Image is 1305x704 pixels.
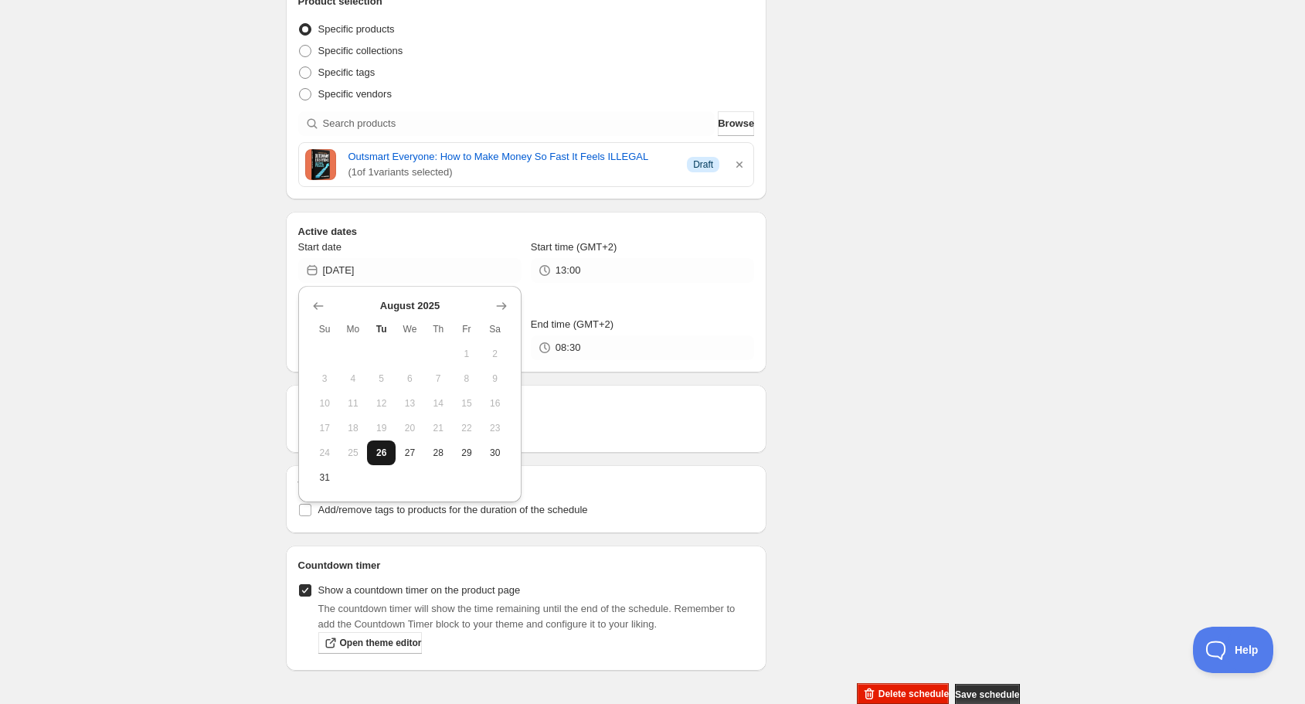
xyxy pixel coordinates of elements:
th: Thursday [424,317,453,342]
span: 21 [430,422,447,434]
span: 1 [459,348,475,360]
a: Open theme editor [318,632,422,654]
button: Monday August 18 2025 [339,416,368,440]
th: Saturday [481,317,509,342]
button: Today Tuesday August 26 2025 [367,440,396,465]
button: Sunday August 24 2025 [311,440,339,465]
button: Monday August 25 2025 [339,440,368,465]
button: Friday August 1 2025 [453,342,481,366]
button: Wednesday August 6 2025 [396,366,424,391]
button: Sunday August 17 2025 [311,416,339,440]
span: Delete schedule [878,688,949,700]
button: Sunday August 10 2025 [311,391,339,416]
h2: Tags [298,478,755,493]
button: Thursday August 28 2025 [424,440,453,465]
button: Thursday August 7 2025 [424,366,453,391]
span: 27 [402,447,418,459]
span: 14 [430,397,447,410]
button: Thursday August 14 2025 [424,391,453,416]
span: 23 [487,422,503,434]
button: Monday August 11 2025 [339,391,368,416]
span: 16 [487,397,503,410]
span: 10 [317,397,333,410]
th: Wednesday [396,317,424,342]
input: Search products [323,111,715,136]
span: Tu [373,323,389,335]
span: 25 [345,447,362,459]
button: Friday August 8 2025 [453,366,481,391]
span: 15 [459,397,475,410]
span: 24 [317,447,333,459]
button: Thursday August 21 2025 [424,416,453,440]
button: Show previous month, July 2025 [308,295,329,317]
button: Saturday August 16 2025 [481,391,509,416]
h2: Repeating [298,397,755,413]
span: Th [430,323,447,335]
th: Monday [339,317,368,342]
span: 4 [345,372,362,385]
button: Tuesday August 19 2025 [367,416,396,440]
span: 18 [345,422,362,434]
iframe: Toggle Customer Support [1193,627,1274,673]
span: 31 [317,471,333,484]
span: 22 [459,422,475,434]
span: Draft [693,158,713,171]
span: 17 [317,422,333,434]
span: Specific vendors [318,88,392,100]
span: End time (GMT+2) [531,318,613,330]
span: Start time (GMT+2) [531,241,617,253]
span: Mo [345,323,362,335]
button: Browse [718,111,754,136]
button: Saturday August 9 2025 [481,366,509,391]
button: Saturday August 30 2025 [481,440,509,465]
p: The countdown timer will show the time remaining until the end of the schedule. Remember to add t... [318,601,755,632]
span: 19 [373,422,389,434]
span: Start date [298,241,342,253]
th: Tuesday [367,317,396,342]
span: Specific tags [318,66,376,78]
span: 7 [430,372,447,385]
span: ( 1 of 1 variants selected) [348,165,675,180]
span: 2 [487,348,503,360]
button: Tuesday August 5 2025 [367,366,396,391]
span: Specific products [318,23,395,35]
a: Outsmart Everyone: How to Make Money So Fast It Feels ILLEGAL [348,149,675,165]
span: Save schedule [955,689,1019,701]
span: Show a countdown timer on the product page [318,584,521,596]
h2: Countdown timer [298,558,755,573]
span: 28 [430,447,447,459]
button: Wednesday August 13 2025 [396,391,424,416]
button: Wednesday August 20 2025 [396,416,424,440]
th: Friday [453,317,481,342]
span: Add/remove tags to products for the duration of the schedule [318,504,588,515]
button: Sunday August 31 2025 [311,465,339,490]
button: Saturday August 2 2025 [481,342,509,366]
span: Browse [718,116,754,131]
button: Wednesday August 27 2025 [396,440,424,465]
span: Fr [459,323,475,335]
span: Su [317,323,333,335]
span: 26 [373,447,389,459]
span: We [402,323,418,335]
button: Friday August 22 2025 [453,416,481,440]
button: Saturday August 23 2025 [481,416,509,440]
span: 5 [373,372,389,385]
span: 9 [487,372,503,385]
span: Sa [487,323,503,335]
span: 12 [373,397,389,410]
span: Open theme editor [340,637,422,649]
span: Specific collections [318,45,403,56]
span: 8 [459,372,475,385]
span: 11 [345,397,362,410]
button: Tuesday August 12 2025 [367,391,396,416]
span: 13 [402,397,418,410]
h2: Active dates [298,224,755,240]
button: Monday August 4 2025 [339,366,368,391]
button: Friday August 29 2025 [453,440,481,465]
span: 6 [402,372,418,385]
button: Friday August 15 2025 [453,391,481,416]
button: Show next month, September 2025 [491,295,512,317]
span: 30 [487,447,503,459]
img: Cover image of Outsmart Everyone: How to Make Money So Fast It Feels ILLEGAL by Tyler Andrew Cole... [305,149,336,180]
th: Sunday [311,317,339,342]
